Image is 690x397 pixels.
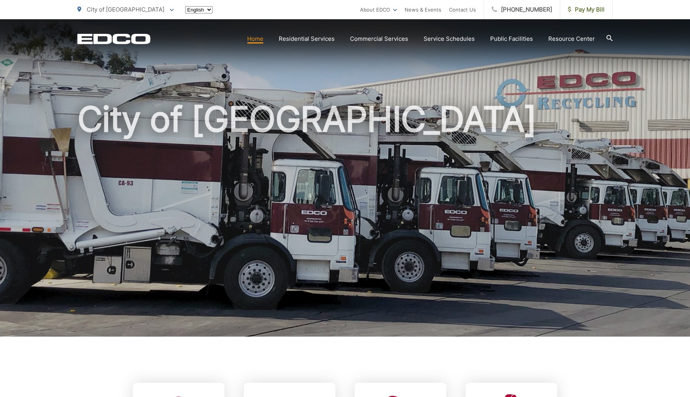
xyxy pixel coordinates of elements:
[247,34,263,43] a: Home
[185,6,213,13] select: Select a language
[568,5,605,14] span: Pay My Bill
[424,34,475,43] a: Service Schedules
[77,100,613,344] h1: City of [GEOGRAPHIC_DATA]
[490,34,533,43] a: Public Facilities
[87,6,164,13] span: City of [GEOGRAPHIC_DATA]
[449,5,476,14] a: Contact Us
[279,34,335,43] a: Residential Services
[350,34,408,43] a: Commercial Services
[77,33,151,44] a: EDCD logo. Return to the homepage.
[548,34,595,43] a: Resource Center
[405,5,441,14] a: News & Events
[360,5,397,14] a: About EDCO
